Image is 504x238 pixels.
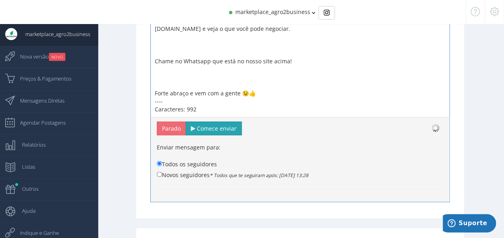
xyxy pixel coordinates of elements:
[5,28,17,40] img: User Image
[210,171,308,178] small: * Todos que te seguiram após: [DATE] 13:28
[12,69,71,89] span: Preços & Pagamentos
[49,53,65,61] small: NOVO
[324,10,330,16] img: Instagram_simple_icon.svg
[14,201,36,221] span: Ajuda
[12,46,65,67] span: Nova versão
[157,159,217,168] label: Todos os seguidores
[157,121,186,135] button: Parado
[197,124,237,132] span: Comece enviar
[318,6,335,20] div: Basic example
[186,121,242,135] button: Comece enviar
[12,91,65,111] span: Mensagens Diretas
[235,8,310,16] span: marketplace_agro2business
[157,171,162,177] input: Novos seguidores* Todos que te seguiram após: [DATE] 13:28
[157,143,443,181] p: Enviar mensagem para:
[12,113,66,133] span: Agendar Postagens
[443,214,496,234] iframe: Abre um widget para que você possa encontrar mais informações
[14,179,38,199] span: Outros
[14,135,46,155] span: Relatórios
[157,170,308,179] label: Novos seguidores
[14,157,35,177] span: Listas
[431,124,439,132] img: loader.gif
[157,161,162,166] input: Todos os seguidores
[17,24,90,44] span: marketplace_agro2business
